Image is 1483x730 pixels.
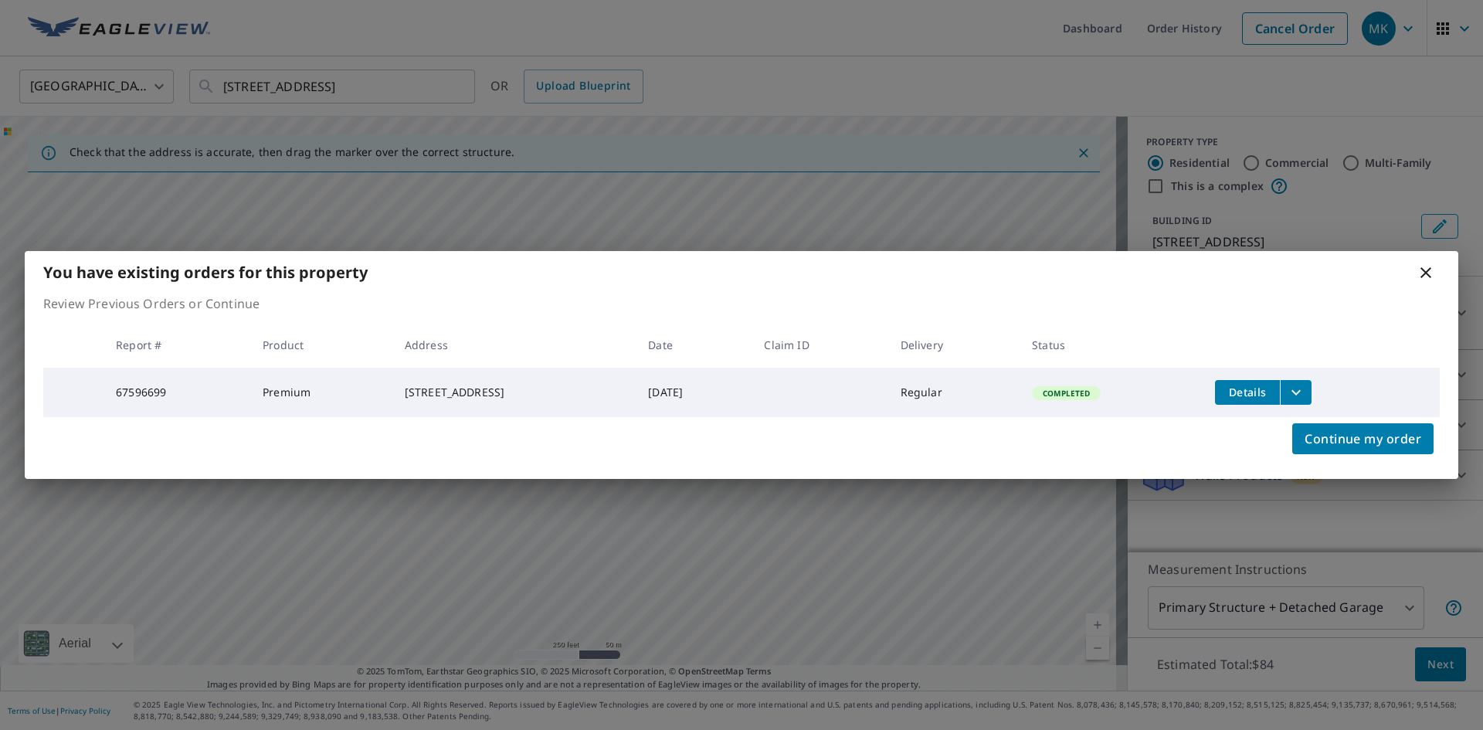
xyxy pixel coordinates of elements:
[888,368,1020,417] td: Regular
[888,322,1020,368] th: Delivery
[1224,385,1271,399] span: Details
[752,322,887,368] th: Claim ID
[636,322,752,368] th: Date
[1292,423,1434,454] button: Continue my order
[1305,428,1421,450] span: Continue my order
[104,368,250,417] td: 67596699
[250,368,392,417] td: Premium
[43,294,1440,313] p: Review Previous Orders or Continue
[43,262,368,283] b: You have existing orders for this property
[1020,322,1203,368] th: Status
[1280,380,1312,405] button: filesDropdownBtn-67596699
[104,322,250,368] th: Report #
[1033,388,1099,399] span: Completed
[250,322,392,368] th: Product
[405,385,623,400] div: [STREET_ADDRESS]
[636,368,752,417] td: [DATE]
[392,322,636,368] th: Address
[1215,380,1280,405] button: detailsBtn-67596699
